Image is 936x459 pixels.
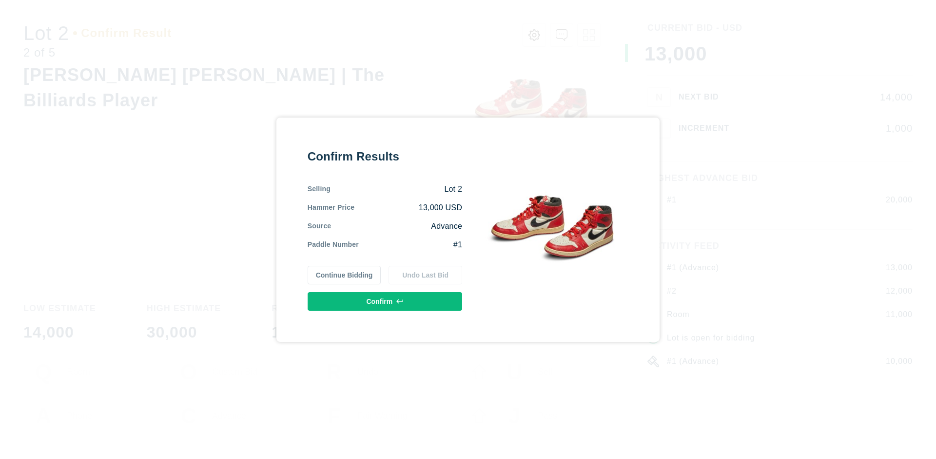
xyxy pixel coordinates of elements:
[308,184,331,195] div: Selling
[308,221,331,232] div: Source
[331,221,462,232] div: Advance
[308,239,359,250] div: Paddle Number
[308,266,381,284] button: Continue Bidding
[354,202,462,213] div: 13,000 USD
[308,202,355,213] div: Hammer Price
[308,292,462,311] button: Confirm
[389,266,462,284] button: Undo Last Bid
[331,184,462,195] div: Lot 2
[359,239,462,250] div: #1
[308,149,462,164] div: Confirm Results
